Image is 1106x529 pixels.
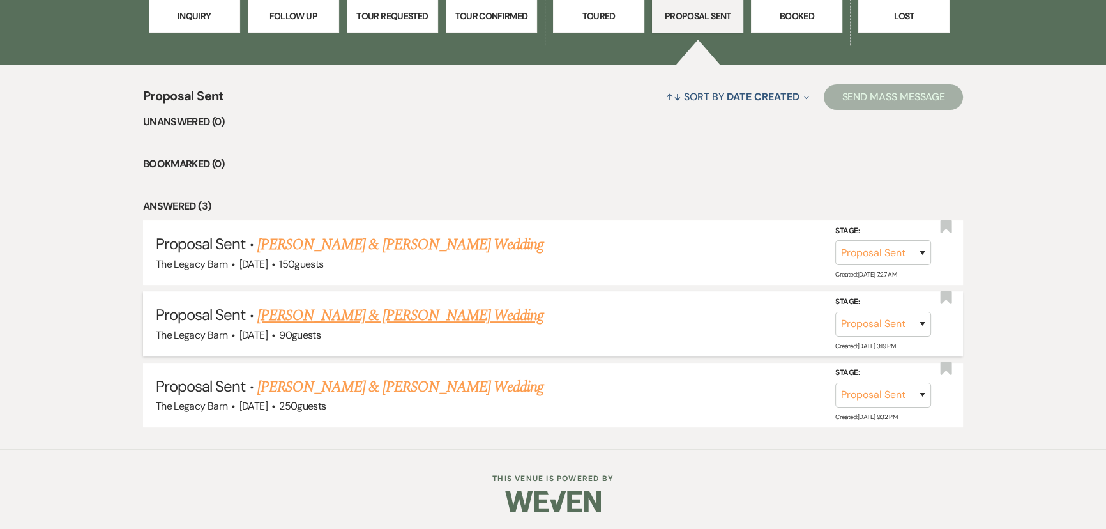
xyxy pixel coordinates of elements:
span: 150 guests [279,257,323,271]
li: Answered (3) [143,198,963,215]
label: Stage: [835,366,931,380]
p: Tour Requested [355,9,430,23]
p: Inquiry [157,9,232,23]
span: The Legacy Barn [156,328,227,342]
span: Created: [DATE] 3:19 PM [835,342,895,350]
span: 250 guests [279,399,326,413]
span: Date Created [727,90,799,103]
span: The Legacy Barn [156,257,227,271]
a: [PERSON_NAME] & [PERSON_NAME] Wedding [257,376,543,399]
label: Stage: [835,295,931,309]
li: Bookmarked (0) [143,156,963,172]
span: Proposal Sent [143,86,224,114]
span: Proposal Sent [156,376,246,396]
p: Tour Confirmed [454,9,529,23]
span: Proposal Sent [156,234,246,254]
p: Proposal Sent [660,9,735,23]
span: Proposal Sent [156,305,246,325]
span: ↑↓ [666,90,681,103]
a: [PERSON_NAME] & [PERSON_NAME] Wedding [257,233,543,256]
button: Sort By Date Created [661,80,814,114]
span: The Legacy Barn [156,399,227,413]
label: Stage: [835,224,931,238]
span: Created: [DATE] 7:27 AM [835,270,897,279]
span: [DATE] [239,257,268,271]
p: Booked [759,9,834,23]
p: Follow Up [256,9,331,23]
img: Weven Logo [505,479,601,524]
p: Toured [561,9,636,23]
span: Created: [DATE] 9:32 PM [835,413,897,421]
button: Send Mass Message [824,84,963,110]
a: [PERSON_NAME] & [PERSON_NAME] Wedding [257,304,543,327]
p: Lost [867,9,941,23]
li: Unanswered (0) [143,114,963,130]
span: 90 guests [279,328,321,342]
span: [DATE] [239,399,268,413]
span: [DATE] [239,328,268,342]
